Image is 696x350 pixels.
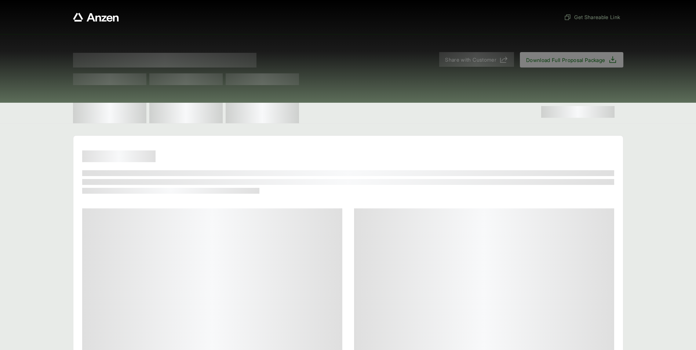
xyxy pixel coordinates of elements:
[73,53,256,68] span: Proposal for
[73,73,146,85] span: Test
[149,73,223,85] span: Test
[561,10,623,24] button: Get Shareable Link
[564,13,620,21] span: Get Shareable Link
[226,73,299,85] span: Test
[445,56,496,63] span: Share with Customer
[73,13,119,22] a: Anzen website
